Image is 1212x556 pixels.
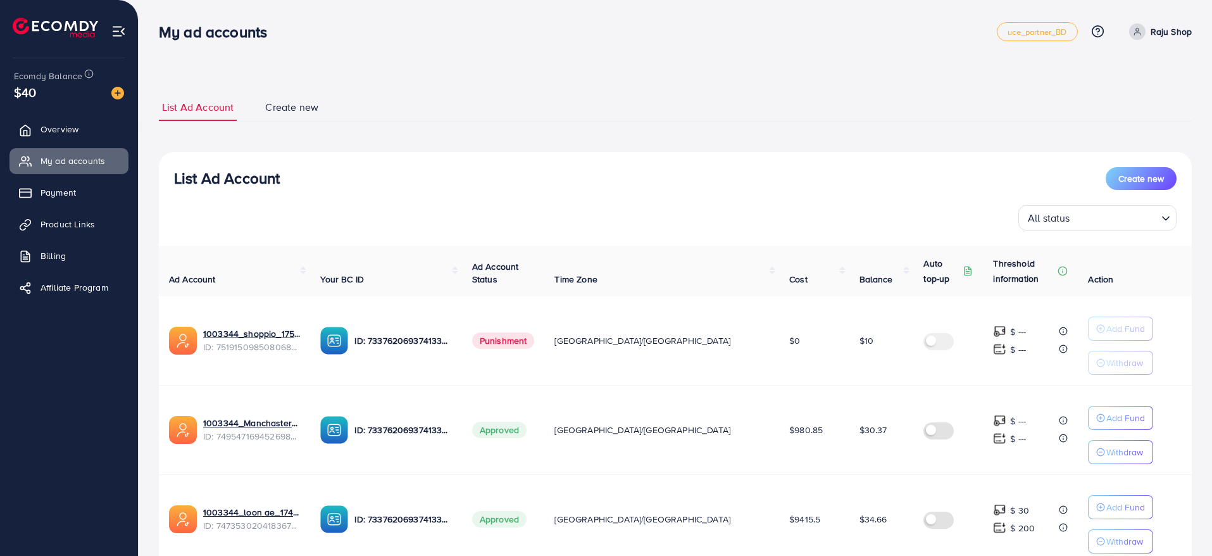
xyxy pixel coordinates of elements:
[789,273,808,286] span: Cost
[320,505,348,533] img: ic-ba-acc.ded83a64.svg
[162,100,234,115] span: List Ad Account
[1010,414,1026,429] p: $ ---
[1008,28,1066,36] span: uce_partner_BD
[1010,431,1026,446] p: $ ---
[320,273,364,286] span: Your BC ID
[1010,503,1029,518] p: $ 30
[1106,167,1177,190] button: Create new
[169,505,197,533] img: ic-ads-acc.e4c84228.svg
[1074,206,1156,227] input: Search for option
[1106,534,1143,549] p: Withdraw
[203,327,300,340] a: 1003344_shoppio_1750688962312
[9,148,128,174] a: My ad accounts
[169,416,197,444] img: ic-ads-acc.e4c84228.svg
[472,260,519,286] span: Ad Account Status
[174,169,280,187] h3: List Ad Account
[472,511,527,528] span: Approved
[203,519,300,532] span: ID: 7473530204183674896
[203,341,300,353] span: ID: 7519150985080684551
[320,416,348,444] img: ic-ba-acc.ded83a64.svg
[9,180,128,205] a: Payment
[1010,521,1035,536] p: $ 200
[993,503,1006,517] img: top-up amount
[13,18,98,37] img: logo
[1018,205,1177,231] div: Search for option
[9,212,128,237] a: Product Links
[554,513,730,526] span: [GEOGRAPHIC_DATA]/[GEOGRAPHIC_DATA]
[203,506,300,519] a: 1003344_loon ae_1740066863007
[789,513,820,526] span: $9415.5
[993,414,1006,427] img: top-up amount
[993,343,1006,356] img: top-up amount
[14,83,36,101] span: $40
[203,430,300,443] span: ID: 7495471694526988304
[9,117,128,142] a: Overview
[1088,440,1153,464] button: Withdraw
[993,432,1006,445] img: top-up amount
[41,281,108,294] span: Affiliate Program
[1088,529,1153,553] button: Withdraw
[859,513,887,526] span: $34.66
[554,273,597,286] span: Time Zone
[203,417,300,429] a: 1003344_Manchaster_1745175503024
[111,24,126,39] img: menu
[923,256,960,286] p: Auto top-up
[1106,321,1145,336] p: Add Fund
[320,327,348,355] img: ic-ba-acc.ded83a64.svg
[169,327,197,355] img: ic-ads-acc.e4c84228.svg
[1088,351,1153,375] button: Withdraw
[169,273,216,286] span: Ad Account
[993,256,1055,286] p: Threshold information
[554,424,730,436] span: [GEOGRAPHIC_DATA]/[GEOGRAPHIC_DATA]
[1158,499,1203,547] iframe: Chat
[265,100,318,115] span: Create new
[1106,500,1145,515] p: Add Fund
[1088,273,1113,286] span: Action
[14,70,82,82] span: Ecomdy Balance
[1010,342,1026,357] p: $ ---
[203,506,300,532] div: <span class='underline'>1003344_loon ae_1740066863007</span></br>7473530204183674896
[993,325,1006,338] img: top-up amount
[1106,410,1145,426] p: Add Fund
[1010,324,1026,339] p: $ ---
[354,422,451,438] p: ID: 7337620693741338625
[472,422,527,438] span: Approved
[789,424,823,436] span: $980.85
[472,332,535,349] span: Punishment
[41,250,66,262] span: Billing
[1088,406,1153,430] button: Add Fund
[9,275,128,300] a: Affiliate Program
[1106,355,1143,370] p: Withdraw
[1025,209,1073,227] span: All status
[1088,495,1153,519] button: Add Fund
[354,512,451,527] p: ID: 7337620693741338625
[9,243,128,269] a: Billing
[1118,172,1164,185] span: Create new
[41,186,76,199] span: Payment
[41,155,105,167] span: My ad accounts
[859,424,887,436] span: $30.37
[554,334,730,347] span: [GEOGRAPHIC_DATA]/[GEOGRAPHIC_DATA]
[997,22,1077,41] a: uce_partner_BD
[203,417,300,443] div: <span class='underline'>1003344_Manchaster_1745175503024</span></br>7495471694526988304
[993,521,1006,534] img: top-up amount
[1088,317,1153,341] button: Add Fund
[859,273,893,286] span: Balance
[789,334,800,347] span: $0
[203,327,300,353] div: <span class='underline'>1003344_shoppio_1750688962312</span></br>7519150985080684551
[1106,445,1143,460] p: Withdraw
[41,123,78,136] span: Overview
[354,333,451,348] p: ID: 7337620693741338625
[859,334,873,347] span: $10
[111,87,124,99] img: image
[41,218,95,231] span: Product Links
[159,23,277,41] h3: My ad accounts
